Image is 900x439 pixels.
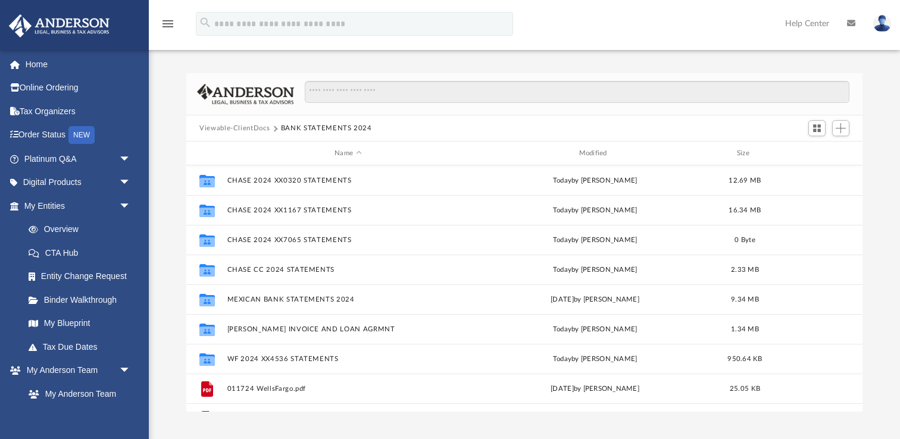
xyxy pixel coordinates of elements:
a: CTA Hub [17,241,149,265]
a: Overview [17,218,149,242]
i: menu [161,17,175,31]
span: 9.34 MB [731,296,759,303]
span: today [553,237,571,243]
span: 950.64 KB [727,356,762,362]
div: Size [721,148,769,159]
img: User Pic [873,15,891,32]
button: [PERSON_NAME] INVOICE AND LOAN AGRMNT [227,325,469,333]
a: Tax Due Dates [17,335,149,359]
span: arrow_drop_down [119,194,143,218]
div: by [PERSON_NAME] [474,205,716,216]
span: 2.33 MB [731,266,759,273]
img: Anderson Advisors Platinum Portal [5,14,113,37]
span: 0 Byte [735,237,755,243]
div: Modified [474,148,716,159]
span: 12.69 MB [729,177,761,184]
span: arrow_drop_down [119,359,143,383]
span: today [553,326,571,333]
div: [DATE] by [PERSON_NAME] [474,294,716,305]
div: by [PERSON_NAME] [474,324,716,335]
button: MEXICAN BANK STATEMENTS 2024 [227,296,469,303]
div: by [PERSON_NAME] [474,354,716,365]
div: [DATE] by [PERSON_NAME] [474,384,716,394]
i: search [199,16,212,29]
a: Entity Change Request [17,265,149,289]
input: Search files and folders [305,81,849,104]
span: 25.05 KB [730,385,760,392]
button: CHASE 2024 XX0320 STATEMENTS [227,177,469,184]
a: Online Ordering [8,76,149,100]
span: today [553,266,571,273]
a: Tax Organizers [8,99,149,123]
a: Platinum Q&Aarrow_drop_down [8,147,149,171]
div: by [PERSON_NAME] [474,235,716,246]
span: today [553,207,571,214]
div: NEW [68,126,95,144]
div: Name [227,148,469,159]
a: My Entitiesarrow_drop_down [8,194,149,218]
span: arrow_drop_down [119,171,143,195]
a: menu [161,23,175,31]
button: CHASE CC 2024 STATEMENTS [227,266,469,274]
a: My Anderson Team [17,382,137,406]
span: today [553,177,571,184]
button: Viewable-ClientDocs [199,123,270,134]
a: My Blueprint [17,312,143,335]
div: by [PERSON_NAME] [474,175,716,186]
div: grid [186,165,862,412]
a: Home [8,52,149,76]
button: Add [832,120,850,137]
span: 1.34 MB [731,326,759,333]
span: 16.34 MB [729,207,761,214]
a: Digital Productsarrow_drop_down [8,171,149,195]
button: Switch to Grid View [808,120,826,137]
a: My Anderson Teamarrow_drop_down [8,359,143,382]
div: id [774,148,857,159]
button: CHASE 2024 XX7065 STATEMENTS [227,236,469,244]
button: 011724 WellsFargo.pdf [227,385,469,393]
a: Order StatusNEW [8,123,149,148]
button: BANK STATEMENTS 2024 [281,123,372,134]
div: id [192,148,221,159]
span: today [553,356,571,362]
a: Binder Walkthrough [17,288,149,312]
div: by [PERSON_NAME] [474,265,716,275]
button: CHASE 2024 XX1167 STATEMENTS [227,206,469,214]
button: WF 2024 XX4536 STATEMENTS [227,355,469,363]
span: arrow_drop_down [119,147,143,171]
